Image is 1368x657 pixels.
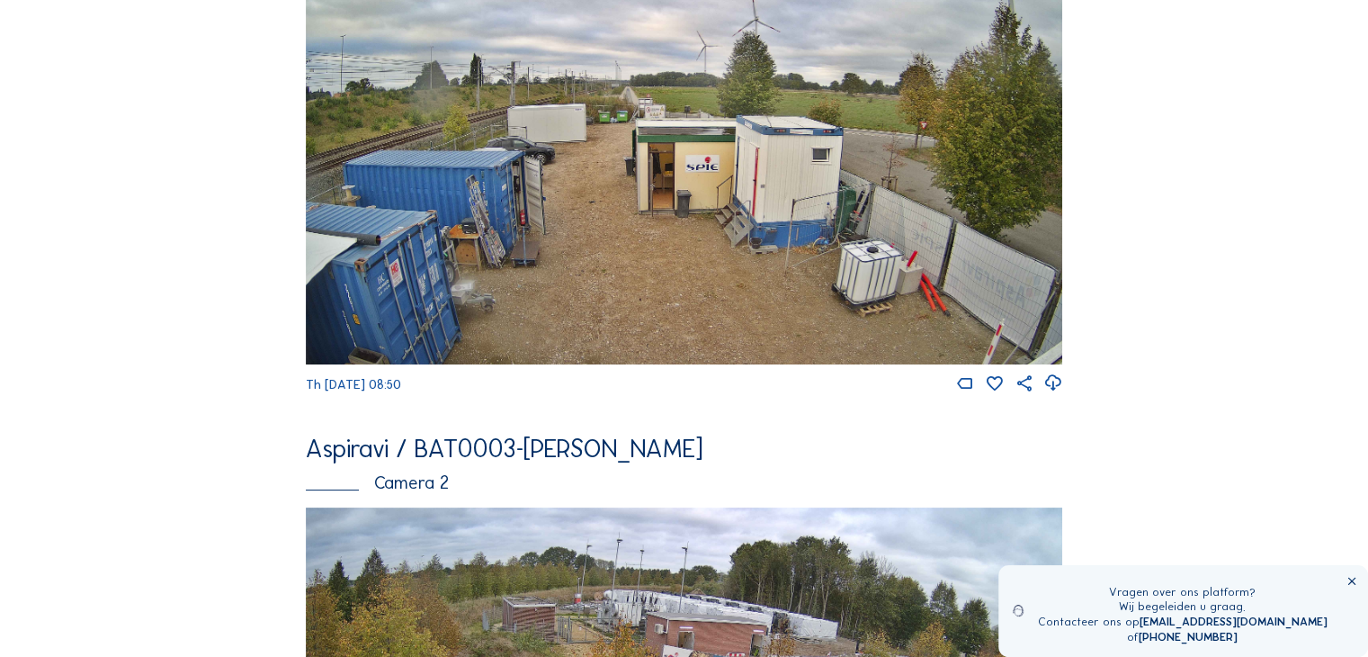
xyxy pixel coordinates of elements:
[306,474,1062,492] div: Camera 2
[1013,585,1024,637] img: operator
[1037,599,1327,615] div: Wij begeleiden u graag.
[1037,585,1327,600] div: Vragen over ons platform?
[1139,615,1327,628] a: [EMAIL_ADDRESS][DOMAIN_NAME]
[306,436,1062,462] div: Aspiravi / BAT0003-[PERSON_NAME]
[1037,630,1327,645] div: of
[306,376,401,392] span: Th [DATE] 08:50
[1139,630,1238,643] a: [PHONE_NUMBER]
[1037,615,1327,630] div: Contacteer ons op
